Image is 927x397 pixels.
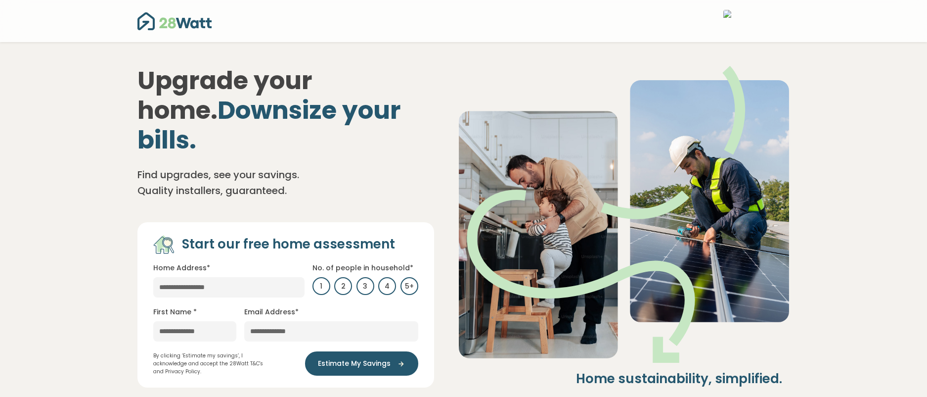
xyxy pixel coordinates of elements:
p: Find upgrades, see your savings. Quality installers, guaranteed. [137,167,335,198]
img: 28Watt logo [137,11,212,31]
h1: Upgrade your home. [137,66,434,155]
label: Home Address* [153,263,210,273]
img: moneyme logo [723,10,790,32]
h4: Start our free home assessment [182,236,395,253]
h4: Home sustainability, simplified. [458,371,782,388]
label: 4 [378,277,396,295]
label: 2 [334,277,352,295]
label: 3 [356,277,374,295]
label: First Name * [153,307,197,317]
label: No. of people in household* [312,263,413,273]
label: Email Address* [244,307,299,317]
span: Estimate My Savings [318,358,391,369]
label: 1 [312,277,330,295]
label: 5+ [400,277,418,295]
p: By clicking ‘Estimate my savings’, I acknowledge and accept the 28Watt T&C's and Privacy Policy. [153,352,273,376]
button: Estimate My Savings [305,351,418,376]
span: Downsize your bills. [137,93,401,157]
